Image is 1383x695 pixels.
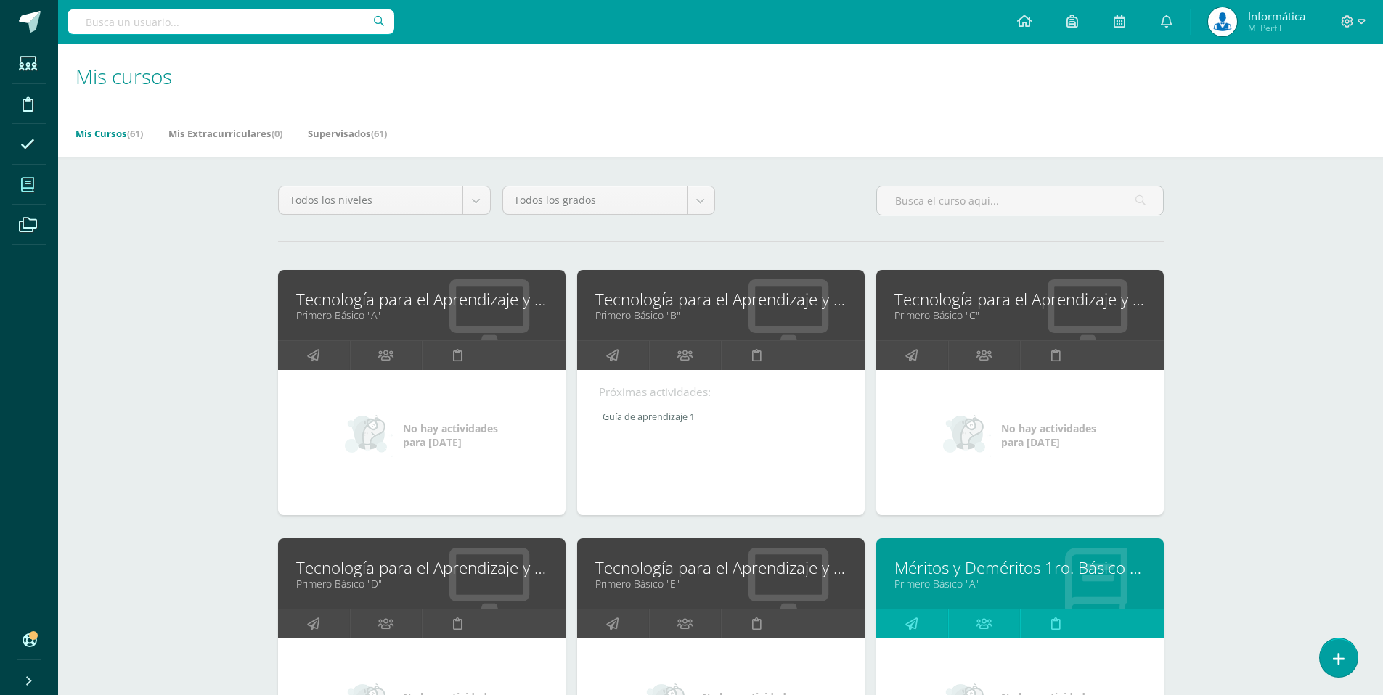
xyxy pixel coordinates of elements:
a: Primero Básico "A" [296,308,547,322]
a: Mis Cursos(61) [76,122,143,145]
a: Guía de aprendizaje 1 [599,411,844,423]
a: Primero Básico "C" [894,308,1146,322]
input: Busca un usuario... [68,9,394,34]
img: no_activities_small.png [345,414,393,457]
span: No hay actividades para [DATE] [1001,421,1096,449]
span: Todos los grados [514,186,676,214]
span: (61) [127,127,143,140]
span: No hay actividades para [DATE] [403,421,498,449]
span: Todos los niveles [290,186,452,214]
img: no_activities_small.png [943,414,991,457]
span: (0) [272,127,282,140]
a: Primero Básico "A" [894,577,1146,591]
a: Tecnología para el Aprendizaje y la Comunicación (Informática) [296,556,547,579]
input: Busca el curso aquí... [877,186,1163,215]
img: da59f6ea21f93948affb263ca1346426.png [1208,7,1237,36]
a: Supervisados(61) [308,122,387,145]
span: Mi Perfil [1248,22,1305,34]
a: Tecnología para el Aprendizaje y la Comunicación (Informática) [595,556,846,579]
span: Informática [1248,9,1305,23]
a: Tecnología para el Aprendizaje y la Comunicación (Informática) [595,288,846,311]
a: Primero Básico "B" [595,308,846,322]
a: Méritos y Deméritos 1ro. Básico "A" [894,556,1146,579]
div: Próximas actividades: [599,384,843,400]
a: Mis Extracurriculares(0) [168,122,282,145]
a: Todos los grados [503,186,714,214]
a: Primero Básico "E" [595,577,846,591]
span: (61) [371,127,387,140]
a: Tecnología para el Aprendizaje y la Comunicación (Informática) [296,288,547,311]
a: Tecnología para el Aprendizaje y la Comunicación (Informática) [894,288,1146,311]
span: Mis cursos [76,62,172,90]
a: Primero Básico "D" [296,577,547,591]
a: Todos los niveles [279,186,490,214]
